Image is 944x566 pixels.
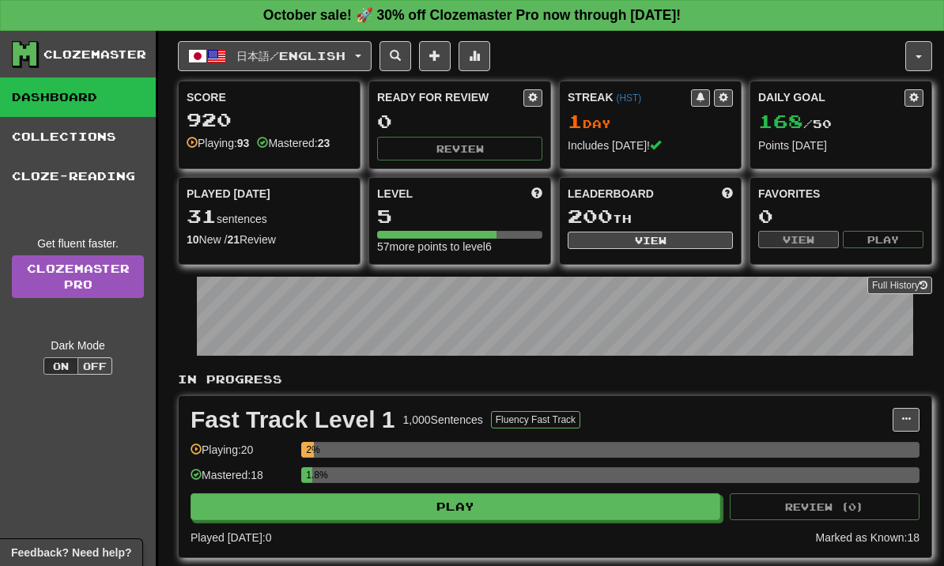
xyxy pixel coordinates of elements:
div: Score [187,89,352,105]
div: Get fluent faster. [12,236,144,251]
div: Includes [DATE]! [568,138,733,153]
div: Mastered: [257,135,330,151]
div: New / Review [187,232,352,247]
button: Add sentence to collection [419,41,451,71]
div: 920 [187,110,352,130]
button: Off [77,357,112,375]
div: 0 [377,111,542,131]
span: 日本語 / English [236,49,346,62]
span: 1 [568,110,583,132]
div: Favorites [758,186,923,202]
button: Review (0) [730,493,919,520]
button: On [43,357,78,375]
div: Streak [568,89,691,105]
span: 168 [758,110,803,132]
span: Open feedback widget [11,545,131,560]
button: Play [191,493,720,520]
strong: 93 [237,137,250,149]
strong: 10 [187,233,199,246]
div: Dark Mode [12,338,144,353]
div: 2% [306,442,313,458]
div: Fast Track Level 1 [191,408,395,432]
button: More stats [459,41,490,71]
button: Play [843,231,923,248]
div: 5 [377,206,542,226]
strong: 23 [318,137,330,149]
div: Mastered: 18 [191,467,293,493]
div: Ready for Review [377,89,523,105]
span: 31 [187,205,217,227]
div: sentences [187,206,352,227]
div: 1.8% [306,467,312,483]
div: Day [568,111,733,132]
button: View [568,232,733,249]
div: Clozemaster [43,47,146,62]
span: Score more points to level up [531,186,542,202]
button: 日本語/English [178,41,372,71]
span: This week in points, UTC [722,186,733,202]
strong: 21 [227,233,240,246]
button: Fluency Fast Track [491,411,580,428]
p: In Progress [178,372,932,387]
strong: October sale! 🚀 30% off Clozemaster Pro now through [DATE]! [263,7,681,23]
div: Points [DATE] [758,138,923,153]
div: 57 more points to level 6 [377,239,542,255]
div: Playing: 20 [191,442,293,468]
button: View [758,231,839,248]
a: (HST) [616,92,641,104]
div: th [568,206,733,227]
span: Level [377,186,413,202]
button: Search sentences [379,41,411,71]
a: ClozemasterPro [12,255,144,298]
span: Leaderboard [568,186,654,202]
div: 1,000 Sentences [403,412,483,428]
div: Playing: [187,135,249,151]
button: Full History [867,277,932,294]
span: 200 [568,205,613,227]
div: Marked as Known: 18 [815,530,919,545]
div: 0 [758,206,923,226]
div: Daily Goal [758,89,904,107]
button: Review [377,137,542,160]
span: Played [DATE]: 0 [191,531,271,544]
span: Played [DATE] [187,186,270,202]
span: / 50 [758,117,832,130]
